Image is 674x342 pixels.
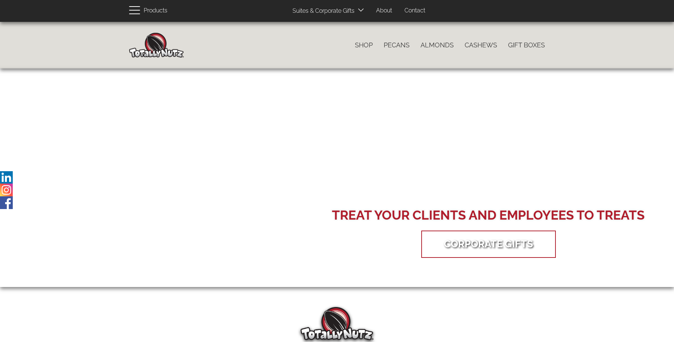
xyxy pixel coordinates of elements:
[433,232,544,255] a: Corporate Gifts
[459,38,503,53] a: Cashews
[287,4,357,18] a: Suites & Corporate Gifts
[399,4,431,18] a: Contact
[378,38,415,53] a: Pecans
[415,38,459,53] a: Almonds
[144,5,167,16] span: Products
[349,38,378,53] a: Shop
[332,206,645,224] div: Treat your Clients and Employees to Treats
[301,307,373,340] img: Totally Nutz Logo
[129,33,184,58] img: Home
[371,4,398,18] a: About
[503,38,550,53] a: Gift Boxes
